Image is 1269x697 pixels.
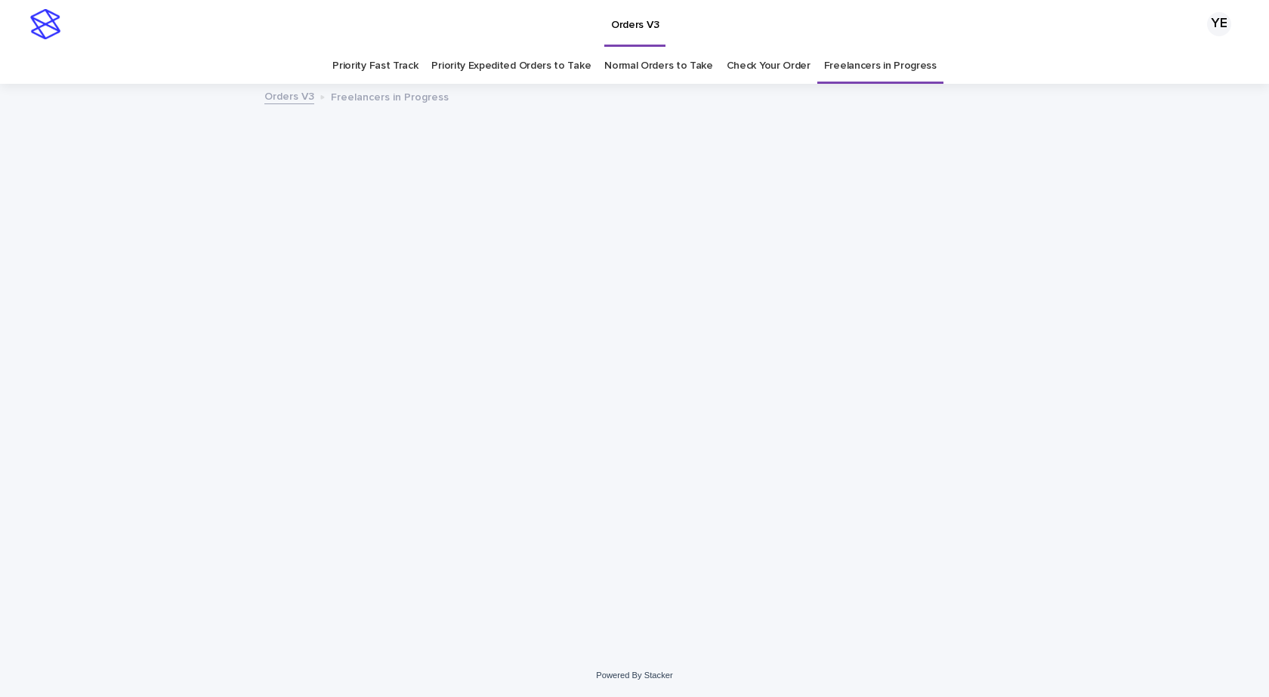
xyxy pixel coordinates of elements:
[431,48,591,84] a: Priority Expedited Orders to Take
[604,48,713,84] a: Normal Orders to Take
[264,87,314,104] a: Orders V3
[331,88,449,104] p: Freelancers in Progress
[824,48,937,84] a: Freelancers in Progress
[596,671,672,680] a: Powered By Stacker
[332,48,418,84] a: Priority Fast Track
[727,48,810,84] a: Check Your Order
[1207,12,1231,36] div: YE
[30,9,60,39] img: stacker-logo-s-only.png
